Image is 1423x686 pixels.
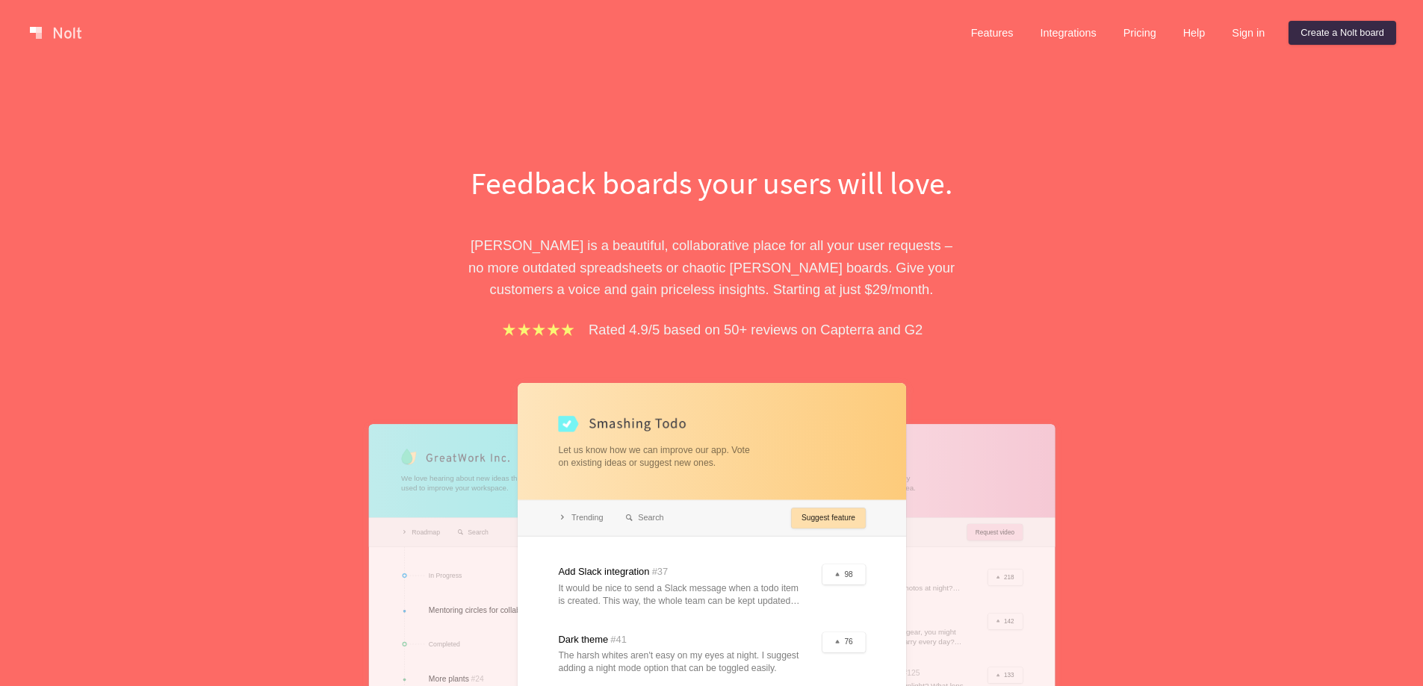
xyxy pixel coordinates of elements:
[454,234,970,300] p: [PERSON_NAME] is a beautiful, collaborative place for all your user requests – no more outdated s...
[1028,21,1108,45] a: Integrations
[454,161,970,205] h1: Feedback boards your users will love.
[1171,21,1218,45] a: Help
[1289,21,1396,45] a: Create a Nolt board
[1220,21,1277,45] a: Sign in
[1112,21,1168,45] a: Pricing
[589,319,923,340] p: Rated 4.9/5 based on 50+ reviews on Capterra and G2
[959,21,1026,45] a: Features
[500,321,577,338] img: stars.b067e34983.png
